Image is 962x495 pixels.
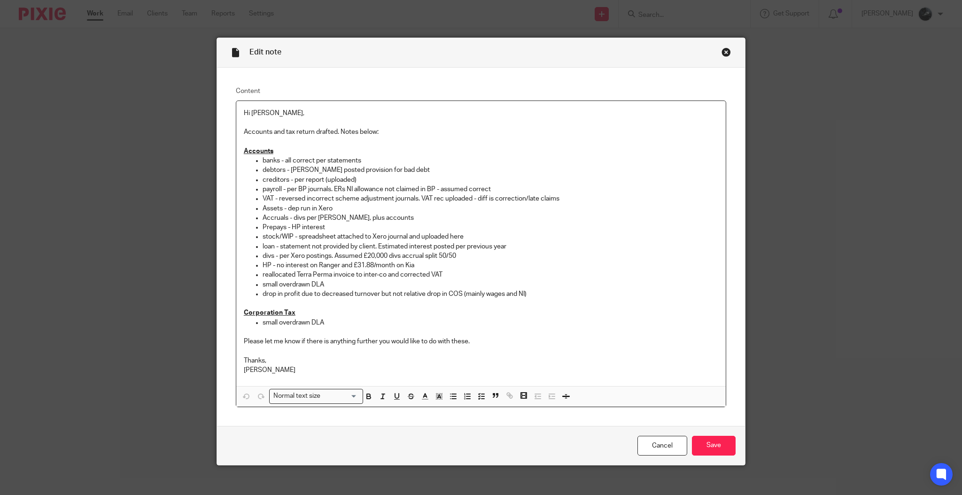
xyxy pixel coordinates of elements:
[244,148,273,155] u: Accounts
[263,204,718,213] p: Assets - dep run in Xero
[263,223,718,232] p: Prepays - HP interest
[244,108,718,118] p: Hi [PERSON_NAME],
[263,194,718,203] p: VAT - reversed incorrect scheme adjustment journals. VAT rec uploaded - diff is correction/late c...
[269,389,363,403] div: Search for option
[637,436,687,456] a: Cancel
[244,309,295,316] u: Corporation Tax
[263,242,718,251] p: loan - statement not provided by client. Estimated interest posted per previous year
[244,356,718,365] p: Thanks,
[263,156,718,165] p: banks - all correct per statements
[263,318,718,327] p: small overdrawn DLA
[272,391,323,401] span: Normal text size
[692,436,736,456] input: Save
[244,365,718,375] p: [PERSON_NAME]
[263,175,718,185] p: creditors - per report (uploaded)
[263,165,718,175] p: debtors - [PERSON_NAME] posted provision for bad debt
[263,251,718,261] p: divs - per Xero postings. Assumed £20,000 divs accrual split 50/50
[263,280,718,289] p: small overdrawn DLA
[263,261,718,270] p: HP - no interest on Ranger and £31.88/month on Kia
[324,391,357,401] input: Search for option
[263,213,718,223] p: Accruals - divs per [PERSON_NAME], plus accounts
[263,185,718,194] p: payroll - per BP journals. ERs NI allowance not claimed in BP - assumed correct
[236,86,726,96] label: Content
[263,270,718,279] p: reallocated Terra Perma invoice to inter-co and corrected VAT
[244,337,718,346] p: Please let me know if there is anything further you would like to do with these.
[244,127,718,137] p: Accounts and tax return drafted. Notes below:
[263,289,718,299] p: drop in profit due to decreased turnover but not relative drop in COS (mainly wages and NI)
[263,232,718,241] p: stock/WIP - spreadsheet attached to Xero journal and uploaded here
[721,47,731,57] div: Close this dialog window
[249,48,281,56] span: Edit note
